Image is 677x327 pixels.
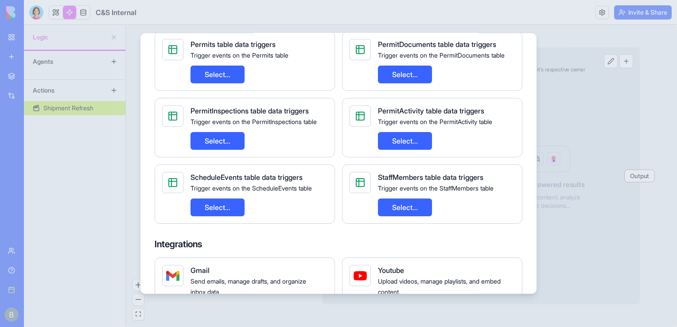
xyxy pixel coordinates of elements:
[378,51,505,59] span: Trigger events on the PermitDocuments table
[378,266,404,275] span: Youtube
[191,277,306,296] span: Send emails, manage drafts, and organize inbox data.
[191,266,210,275] span: Gmail
[191,132,245,150] button: Select...
[191,118,317,125] span: Trigger events on the PermitInspections table
[191,184,312,192] span: Trigger events on the ScheduleEvents table
[191,40,276,49] span: Permits table data triggers
[378,173,483,182] span: StaffMembers table data triggers
[191,199,245,216] button: Select...
[378,199,432,216] button: Select...
[191,66,245,83] button: Select...
[155,238,522,250] h4: Integrations
[378,184,494,192] span: Trigger events on the StaffMembers table
[191,106,309,115] span: PermitInspections table data triggers
[191,173,303,182] span: ScheduleEvents table data triggers
[378,118,492,125] span: Trigger events on the PermitActivity table
[191,51,288,59] span: Trigger events on the Permits table
[378,132,432,150] button: Select...
[378,40,496,49] span: PermitDocuments table data triggers
[378,66,432,83] button: Select...
[378,277,501,296] span: Upload videos, manage playlists, and embed content.
[378,106,484,115] span: PermitActivity table data triggers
